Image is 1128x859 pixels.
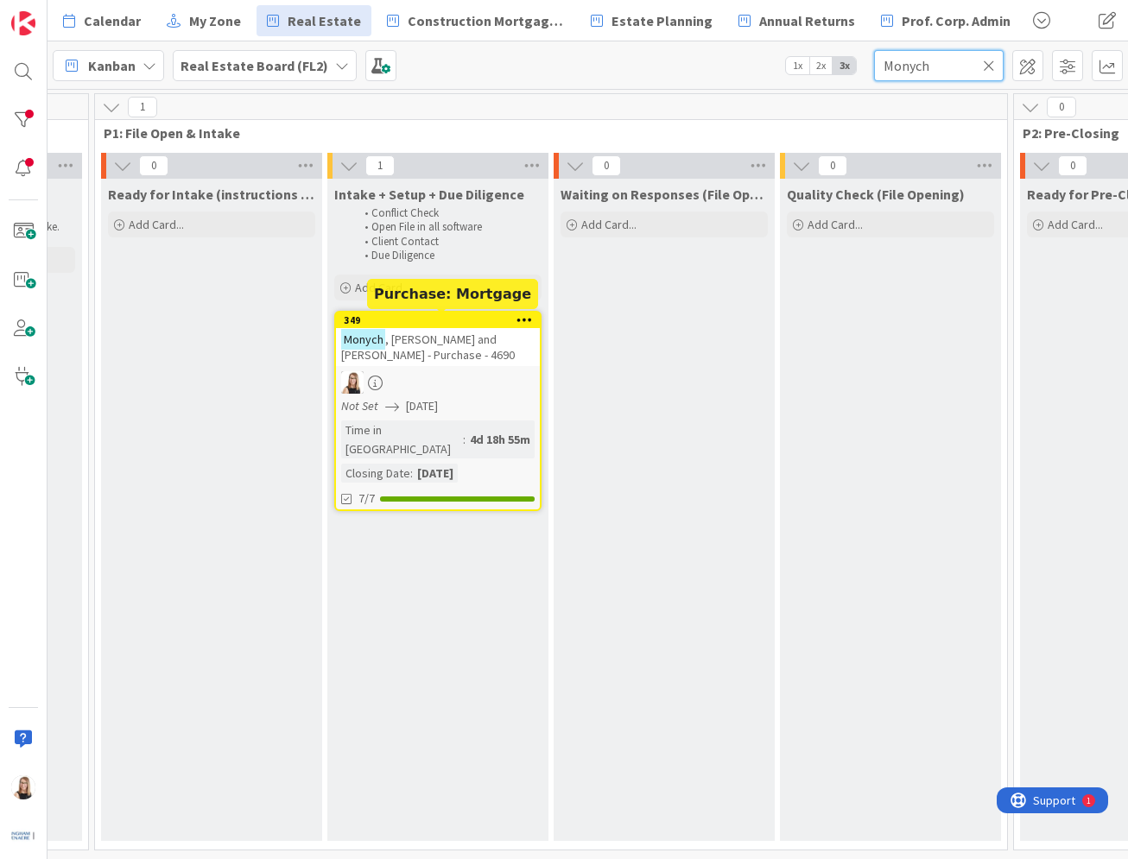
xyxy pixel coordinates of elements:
span: 0 [818,155,847,176]
span: 0 [1058,155,1087,176]
li: Due Diligence [355,249,539,262]
span: 7/7 [358,490,375,508]
img: DB [11,775,35,799]
span: 0 [1047,97,1076,117]
a: Real Estate [257,5,371,36]
a: Calendar [53,5,151,36]
div: Time in [GEOGRAPHIC_DATA] [341,420,463,458]
div: Closing Date [341,464,410,483]
span: Waiting on Responses (File Opening) [561,186,768,203]
i: Not Set [341,398,378,414]
a: Prof. Corp. Admin [871,5,1021,36]
span: 0 [592,155,621,176]
span: Support [36,3,79,23]
span: 0 [139,155,168,176]
div: DB [336,371,540,394]
h5: Purchase: Mortgage [374,286,531,302]
span: [DATE] [406,397,438,415]
a: My Zone [156,5,251,36]
img: Visit kanbanzone.com [11,11,35,35]
div: 349Monych, [PERSON_NAME] and [PERSON_NAME] - Purchase - 4690 [336,313,540,366]
span: Annual Returns [759,10,855,31]
a: Annual Returns [728,5,865,36]
span: 3x [833,57,856,74]
span: Kanban [88,55,136,76]
span: Add Card... [808,217,863,232]
span: 2x [809,57,833,74]
span: Prof. Corp. Admin [902,10,1011,31]
span: : [463,430,466,449]
div: 349 [336,313,540,328]
span: Construction Mortgages - Draws [408,10,565,31]
li: Open File in all software [355,220,539,234]
span: 1 [128,97,157,117]
input: Quick Filter... [874,50,1004,81]
li: Conflict Check [355,206,539,220]
a: Construction Mortgages - Draws [377,5,575,36]
span: P1: File Open & Intake [104,124,985,142]
span: Add Card... [581,217,637,232]
img: DB [341,371,364,394]
div: 1 [90,7,94,21]
span: Real Estate [288,10,361,31]
div: [DATE] [413,464,458,483]
span: Add Card... [129,217,184,232]
div: 349 [344,314,540,326]
span: Ready for Intake (instructions received) [108,186,315,203]
span: Quality Check (File Opening) [787,186,965,203]
span: Add Card... [1048,217,1103,232]
span: 1x [786,57,809,74]
mark: Monych [341,329,385,349]
a: Estate Planning [580,5,723,36]
span: My Zone [189,10,241,31]
a: 349Monych, [PERSON_NAME] and [PERSON_NAME] - Purchase - 4690DBNot Set[DATE]Time in [GEOGRAPHIC_DA... [334,311,542,511]
span: Calendar [84,10,141,31]
span: Estate Planning [612,10,713,31]
span: 1 [365,155,395,176]
span: Add Card... [355,280,410,295]
span: : [410,464,413,483]
div: 4d 18h 55m [466,430,535,449]
li: Client Contact [355,235,539,249]
span: , [PERSON_NAME] and [PERSON_NAME] - Purchase - 4690 [341,332,515,363]
span: Intake + Setup + Due Diligence [334,186,524,203]
b: Real Estate Board (FL2) [181,57,328,74]
img: avatar [11,824,35,848]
